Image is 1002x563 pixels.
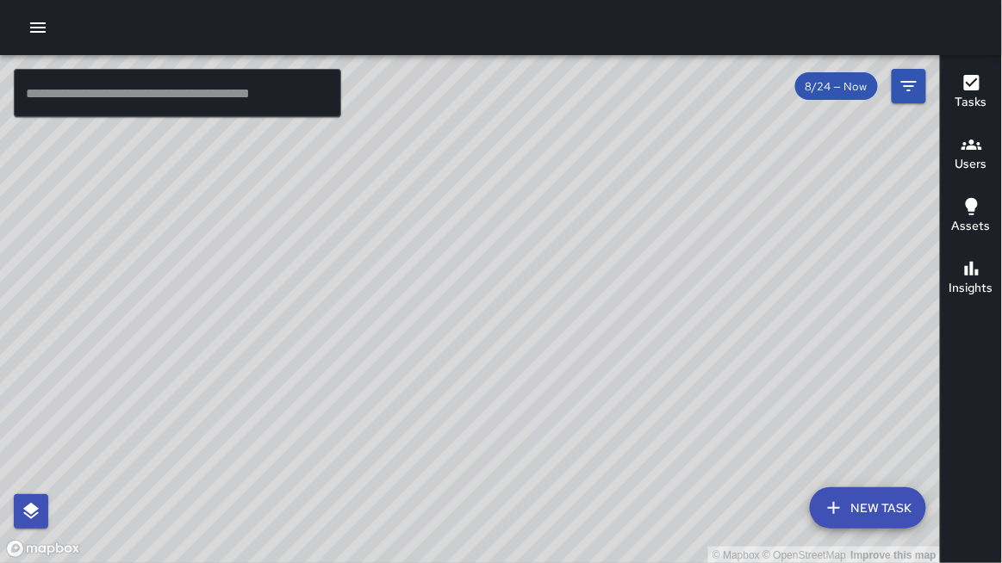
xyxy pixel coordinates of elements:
[795,79,878,94] span: 8/24 — Now
[941,62,1002,124] button: Tasks
[810,487,926,529] button: New Task
[892,69,926,103] button: Filters
[955,93,987,112] h6: Tasks
[941,124,1002,186] button: Users
[955,155,987,174] h6: Users
[941,186,1002,248] button: Assets
[952,217,991,236] h6: Assets
[949,279,993,298] h6: Insights
[941,248,1002,310] button: Insights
